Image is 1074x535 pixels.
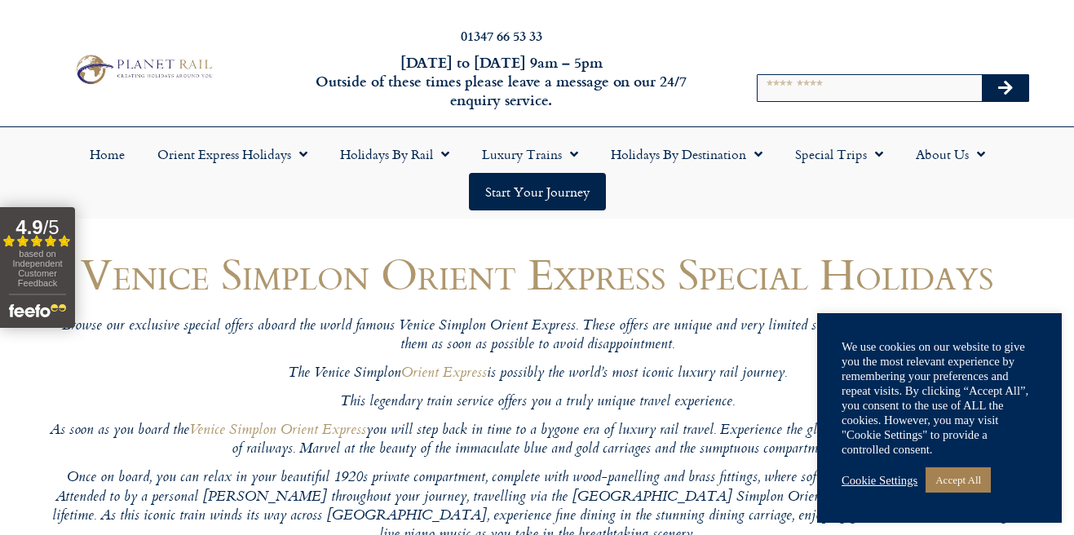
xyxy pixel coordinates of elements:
[401,362,487,386] a: Orient Express
[48,422,1027,460] p: As soon as you board the you will step back in time to a bygone era of luxury rail travel. Experi...
[842,339,1037,457] div: We use cookies on our website to give you the most relevant experience by remembering your prefer...
[8,135,1066,210] nav: Menu
[899,135,1001,173] a: About Us
[926,467,991,493] a: Accept All
[70,51,217,87] img: Planet Rail Train Holidays Logo
[189,419,366,443] a: Venice Simplon Orient Express
[466,135,594,173] a: Luxury Trains
[48,365,1027,383] p: The Venice Simplon is possibly the world’s most iconic luxury rail journey.
[73,135,141,173] a: Home
[469,173,606,210] a: Start your Journey
[48,250,1027,298] h1: Venice Simplon Orient Express Special Holidays
[594,135,779,173] a: Holidays by Destination
[779,135,899,173] a: Special Trips
[324,135,466,173] a: Holidays by Rail
[62,315,1012,357] em: Browse our exclusive special offers aboard the world famous Venice Simplon Orient Express. These ...
[141,135,324,173] a: Orient Express Holidays
[982,75,1029,101] button: Search
[461,26,542,45] a: 01347 66 53 33
[48,393,1027,412] p: This legendary train service offers you a truly unique travel experience.
[842,473,917,488] a: Cookie Settings
[290,53,712,110] h6: [DATE] to [DATE] 9am – 5pm Outside of these times please leave a message on our 24/7 enquiry serv...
